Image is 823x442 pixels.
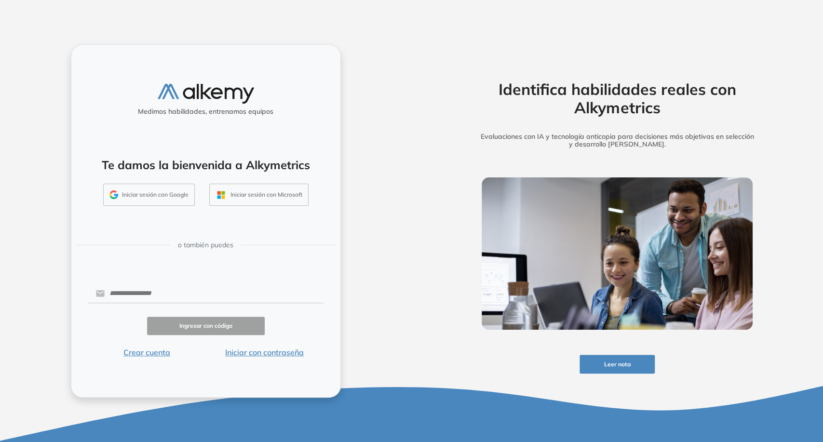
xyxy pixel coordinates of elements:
[75,107,337,116] h5: Medimos habilidades, entrenamos equipos
[467,133,768,149] h5: Evaluaciones con IA y tecnología anticopia para decisiones más objetivas en selección y desarroll...
[209,184,309,206] button: Iniciar sesión con Microsoft
[775,396,823,442] iframe: Chat Widget
[206,347,324,358] button: Iniciar con contraseña
[775,396,823,442] div: Widget de chat
[109,190,118,199] img: GMAIL_ICON
[88,347,206,358] button: Crear cuenta
[84,158,328,172] h4: Te damos la bienvenida a Alkymetrics
[482,177,753,330] img: img-more-info
[216,189,227,201] img: OUTLOOK_ICON
[147,317,265,335] button: Ingresar con código
[467,80,768,117] h2: Identifica habilidades reales con Alkymetrics
[178,240,233,250] span: o también puedes
[158,84,254,104] img: logo-alkemy
[580,355,655,374] button: Leer nota
[103,184,195,206] button: Iniciar sesión con Google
